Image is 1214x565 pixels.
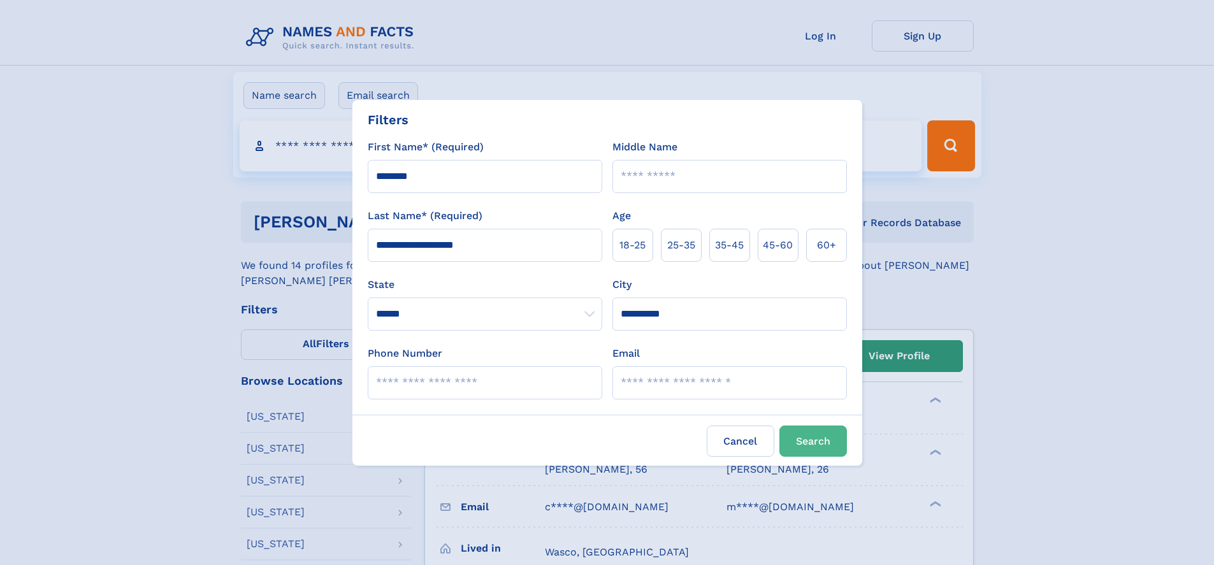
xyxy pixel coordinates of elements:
[763,238,793,253] span: 45‑60
[715,238,744,253] span: 35‑45
[667,238,695,253] span: 25‑35
[707,426,774,457] label: Cancel
[368,139,484,155] label: First Name* (Required)
[368,346,442,361] label: Phone Number
[612,346,640,361] label: Email
[612,277,632,292] label: City
[368,110,408,129] div: Filters
[779,426,847,457] button: Search
[619,238,646,253] span: 18‑25
[612,208,631,224] label: Age
[817,238,836,253] span: 60+
[368,208,482,224] label: Last Name* (Required)
[612,139,677,155] label: Middle Name
[368,277,602,292] label: State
